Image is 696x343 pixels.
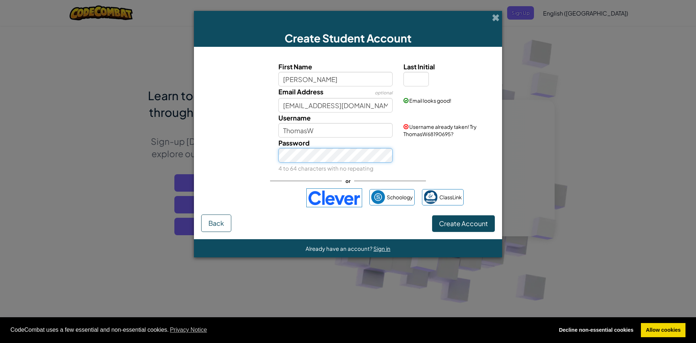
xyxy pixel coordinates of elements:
img: clever-logo-blue.png [306,188,362,207]
span: Create Account [439,219,488,228]
a: Sign in [373,245,390,252]
span: Schoology [387,192,413,203]
img: schoology.png [371,190,385,204]
a: deny cookies [554,323,638,338]
a: learn more about cookies [169,324,208,335]
span: or [342,176,354,186]
iframe: Sign in with Google Button [229,190,303,206]
span: Username already taken! Try ThomasW68190695? [403,123,477,137]
span: Last Initial [403,62,435,71]
span: optional [375,90,393,95]
img: classlink-logo-small.png [424,190,438,204]
button: Back [201,215,231,232]
span: Email looks good! [409,97,451,104]
a: allow cookies [641,323,685,338]
span: CodeCombat uses a few essential and non-essential cookies. [11,324,548,335]
span: Back [208,219,224,227]
small: 4 to 64 characters with no repeating [278,165,373,172]
span: Password [278,139,310,147]
span: Email Address [278,87,323,96]
span: Create Student Account [285,31,411,45]
span: Username [278,114,311,122]
span: First Name [278,62,312,71]
button: Create Account [432,215,495,232]
span: Already have an account? [306,245,373,252]
span: ClassLink [439,192,462,203]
